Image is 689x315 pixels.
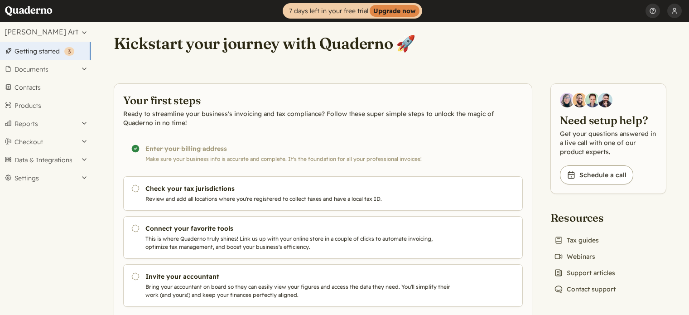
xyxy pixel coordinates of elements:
strong: Upgrade now [370,5,419,17]
a: Check your tax jurisdictions Review and add all locations where you're registered to collect taxe... [123,176,523,211]
h2: Resources [550,210,619,225]
p: Bring your accountant on board so they can easily view your figures and access the data they need... [145,283,454,299]
a: Schedule a call [560,165,633,184]
a: Tax guides [550,234,602,247]
a: Invite your accountant Bring your accountant on board so they can easily view your figures and ac... [123,264,523,307]
img: Javier Rubio, DevRel at Quaderno [598,93,612,107]
a: Webinars [550,250,599,263]
h3: Invite your accountant [145,272,454,281]
img: Jairo Fumero, Account Executive at Quaderno [573,93,587,107]
h2: Need setup help? [560,113,657,127]
h3: Connect your favorite tools [145,224,454,233]
p: Ready to streamline your business's invoicing and tax compliance? Follow these super simple steps... [123,109,523,127]
p: This is where Quaderno truly shines! Link us up with your online store in a couple of clicks to a... [145,235,454,251]
a: 7 days left in your free trialUpgrade now [283,3,422,19]
p: Review and add all locations where you're registered to collect taxes and have a local tax ID. [145,195,454,203]
img: Diana Carrasco, Account Executive at Quaderno [560,93,574,107]
a: Support articles [550,267,619,279]
a: Contact support [550,283,619,296]
a: Connect your favorite tools This is where Quaderno truly shines! Link us up with your online stor... [123,216,523,259]
h3: Check your tax jurisdictions [145,184,454,193]
h1: Kickstart your journey with Quaderno 🚀 [114,34,416,53]
img: Ivo Oltmans, Business Developer at Quaderno [585,93,600,107]
span: 3 [68,48,71,55]
h2: Your first steps [123,93,523,107]
p: Get your questions answered in a live call with one of our product experts. [560,129,657,156]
